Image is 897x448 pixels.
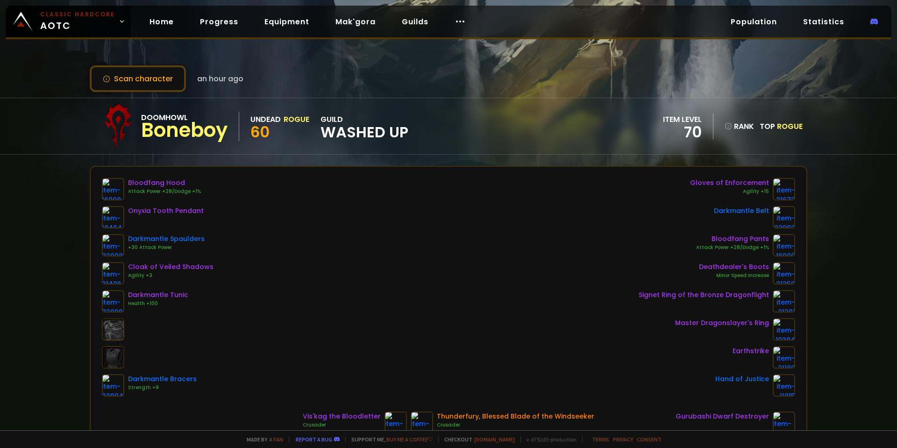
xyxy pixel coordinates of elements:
img: item-22008 [102,234,124,256]
div: Bloodfang Hood [128,178,201,188]
img: item-21201 [773,290,795,313]
a: Privacy [613,436,633,443]
img: item-21406 [102,262,124,284]
button: Scan character [90,65,186,92]
div: Rogue [284,114,309,125]
div: Darkmantle Tunic [128,290,188,300]
a: Report a bug [296,436,332,443]
div: Signet Ring of the Bronze Dragonflight [639,290,769,300]
div: Gurubashi Dwarf Destroyer [676,412,769,421]
div: Darkmantle Spaulders [128,234,205,244]
a: a fan [269,436,283,443]
a: [DOMAIN_NAME] [474,436,515,443]
div: Strength +9 [128,384,197,391]
img: item-16908 [102,178,124,200]
div: Crusader [303,421,381,429]
a: Terms [592,436,609,443]
img: item-21359 [773,262,795,284]
div: Attack Power +28/Dodge +1% [128,188,201,195]
div: Master Dragonslayer's Ring [675,318,769,328]
img: item-19019 [411,412,433,434]
span: Checkout [438,436,515,443]
a: Population [723,12,784,31]
span: an hour ago [197,73,243,85]
div: Vis'kag the Bloodletter [303,412,381,421]
div: Darkmantle Belt [714,206,769,216]
span: Support me, [345,436,433,443]
span: 60 [250,121,270,142]
a: Equipment [257,12,317,31]
div: Top [760,121,803,132]
img: item-22002 [773,206,795,228]
img: item-21672 [773,178,795,200]
div: Thunderfury, Blessed Blade of the Windseeker [437,412,594,421]
a: Mak'gora [328,12,383,31]
div: Cloak of Veiled Shadows [128,262,214,272]
div: Attack Power +28/Dodge +1% [696,244,769,251]
img: item-21180 [773,346,795,369]
img: item-19853 [773,412,795,434]
span: Washed Up [320,125,408,139]
img: item-16909 [773,234,795,256]
a: Classic HardcoreAOTC [6,6,131,37]
small: Classic Hardcore [40,10,115,19]
a: Guilds [394,12,436,31]
div: item level [663,114,702,125]
div: Agility +3 [128,272,214,279]
div: Hand of Justice [715,374,769,384]
a: Statistics [796,12,852,31]
img: item-17075 [384,412,407,434]
div: Gloves of Enforcement [690,178,769,188]
img: item-11815 [773,374,795,397]
img: item-22004 [102,374,124,397]
img: item-22009 [102,290,124,313]
div: Agility +15 [690,188,769,195]
a: Buy me a coffee [386,436,433,443]
img: item-18404 [102,206,124,228]
div: Undead [250,114,281,125]
div: +30 Attack Power [128,244,205,251]
div: guild [320,114,408,139]
span: v. d752d5 - production [520,436,577,443]
a: Consent [637,436,662,443]
img: item-19384 [773,318,795,341]
div: 70 [663,125,702,139]
div: Earthstrike [733,346,769,356]
div: rank [725,121,754,132]
div: Bloodfang Pants [696,234,769,244]
span: AOTC [40,10,115,33]
div: Darkmantle Bracers [128,374,197,384]
div: Onyxia Tooth Pendant [128,206,204,216]
a: Home [142,12,181,31]
div: Deathdealer's Boots [699,262,769,272]
div: Health +100 [128,300,188,307]
div: Boneboy [141,123,228,137]
div: Minor Speed Increase [699,272,769,279]
span: Rogue [777,121,803,132]
a: Progress [192,12,246,31]
span: Made by [241,436,283,443]
div: Doomhowl [141,112,228,123]
div: Crusader [437,421,594,429]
